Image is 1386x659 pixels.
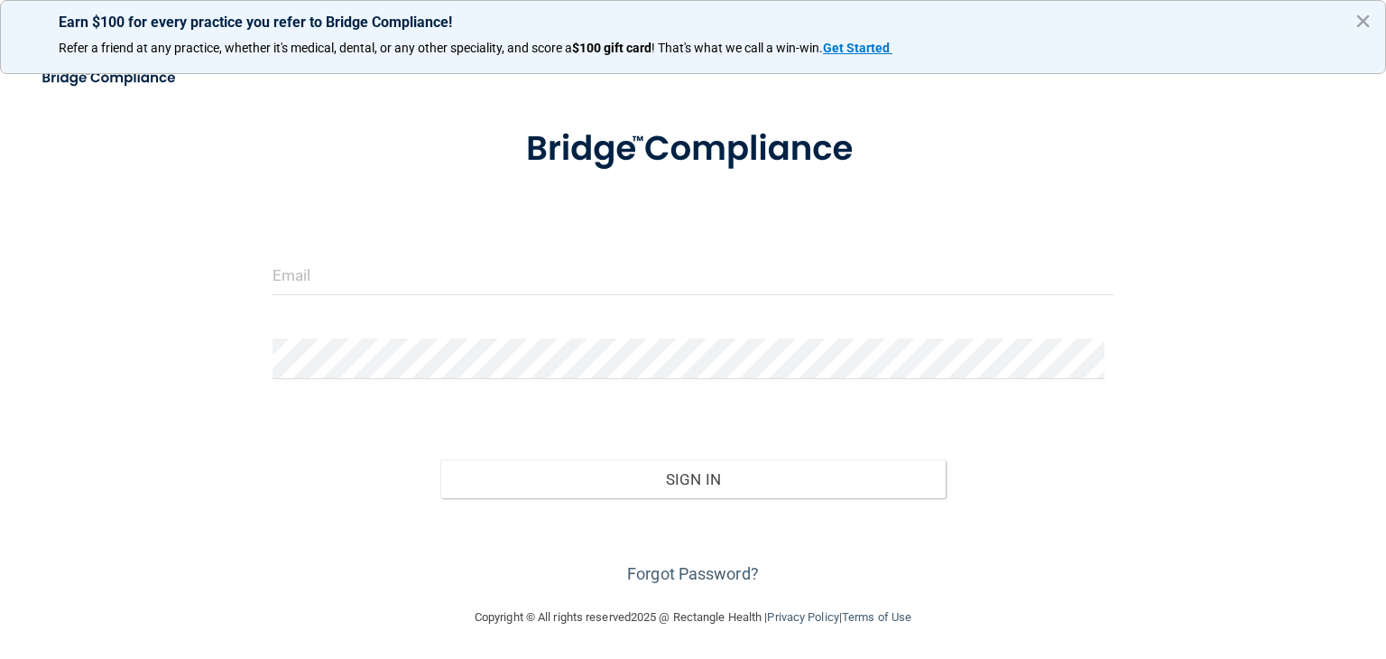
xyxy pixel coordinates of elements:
[627,564,759,583] a: Forgot Password?
[364,589,1022,646] div: Copyright © All rights reserved 2025 @ Rectangle Health | |
[767,610,838,624] a: Privacy Policy
[59,41,572,55] span: Refer a friend at any practice, whether it's medical, dental, or any other speciality, and score a
[490,104,897,195] img: bridge_compliance_login_screen.278c3ca4.svg
[651,41,823,55] span: ! That's what we call a win-win.
[823,41,890,55] strong: Get Started
[27,60,193,97] img: bridge_compliance_login_screen.278c3ca4.svg
[59,14,1327,31] p: Earn $100 for every practice you refer to Bridge Compliance!
[572,41,651,55] strong: $100 gift card
[823,41,892,55] a: Get Started
[440,459,945,499] button: Sign In
[842,610,911,624] a: Terms of Use
[1354,6,1372,35] button: Close
[273,255,1113,295] input: Email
